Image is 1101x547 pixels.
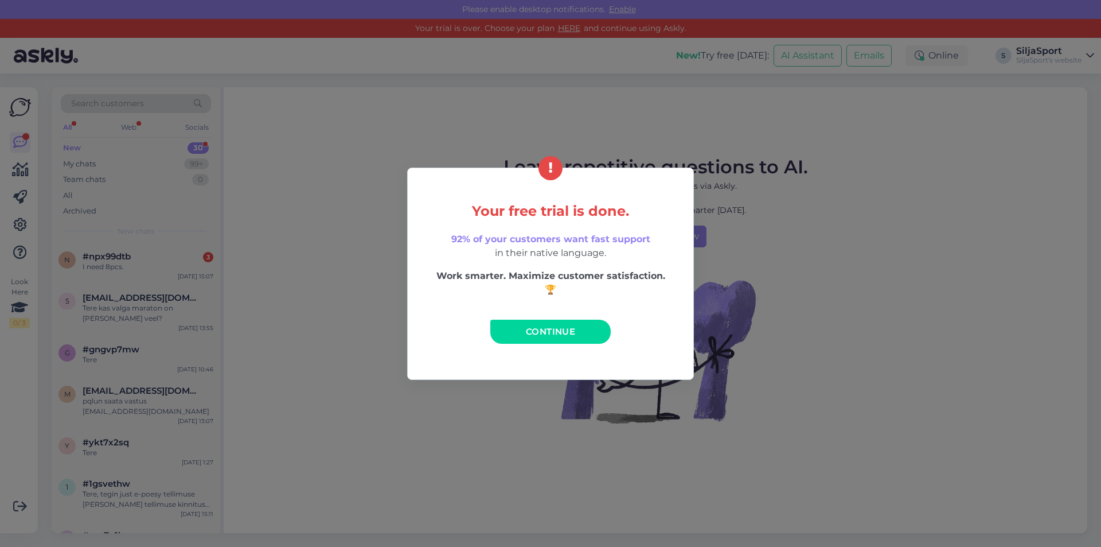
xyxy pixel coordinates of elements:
[526,326,575,337] span: Continue
[432,204,669,219] h5: Your free trial is done.
[432,269,669,297] p: Work smarter. Maximize customer satisfaction. 🏆
[451,234,650,245] span: 92% of your customers want fast support
[490,320,611,344] a: Continue
[432,232,669,260] p: in their native language.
